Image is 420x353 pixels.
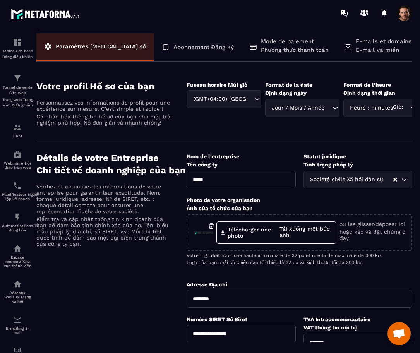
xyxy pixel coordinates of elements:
[279,226,330,238] sider-trans-text: Tải xuống một bức ảnh
[228,82,247,88] sider-trans-text: Múi giờ
[2,55,33,59] sider-trans-text: Bảng điều khiển
[13,150,22,159] img: automations
[4,161,31,170] sider-trans-text: Hội thảo trên web
[2,274,33,309] a: social-networksocial-networkRéseaux SociauxMạng xã hội
[343,90,395,96] sider-trans-text: Định dạng thời gian
[2,238,33,274] a: automationsautomationsEspace membreKhu vực thành viên
[385,175,393,184] input: Search for option
[2,161,33,170] p: Webinaire
[2,224,33,232] p: Automatisations
[14,326,29,335] sider-trans-text: E-mail
[11,7,81,21] img: logo
[270,101,325,115] span: Jour / Mois / Année
[2,255,33,268] p: Espace membre
[187,82,247,88] label: Fuseau horaire
[2,144,33,175] a: automationsautomationsWebinaireHội thảo trên web
[187,260,363,265] sider-trans-text: Logo của bạn phải có chiều cao tối thiểu là 32 px và kích thước tối đa 300 kb.
[247,93,252,106] input: Search for option
[2,291,33,303] p: Réseaux Sociaux
[2,134,33,138] p: CRM
[36,99,172,126] p: Personnalisez vos informations de profil pour une expérience sur mesure. C'est simple et rapide !
[4,259,31,268] sider-trans-text: Khu vực thành viên
[2,326,33,335] p: E-mailing
[339,229,405,241] sider-trans-text: hoặc kéo và đặt chúng ở đây
[325,101,331,115] input: Search for option
[187,197,412,211] label: Photo de votre organisation
[90,81,154,92] sider-trans-text: Hồ sơ của bạn
[2,85,33,108] p: Tunnel de vente Site web
[348,101,403,115] span: Heure : minutes
[187,253,412,265] p: Votre logo doit avoir une hauteur minimale de 32 px et une taille maximale de 300 ko.
[36,183,172,247] p: Vérifiez et actualisez les informations de votre entreprise pour garantir leur exactitude. Nom, f...
[343,82,418,96] label: Format de l’heure
[216,221,336,244] label: Télécharger une photo
[347,176,383,182] sider-trans-text: Xã hội dân sự
[261,38,329,57] p: Mode de paiement
[187,90,261,108] div: Search for option
[5,192,39,201] sider-trans-text: Người lập kế hoạch
[261,46,329,53] sider-trans-text: Phương thức thanh toán
[36,216,168,247] sider-trans-text: Kiểm tra và cập nhật thông tin kinh doanh của bạn để đảm bảo tính chính xác của họ. Tên, biểu mẫu...
[173,44,234,51] p: Abonnement
[13,38,22,47] img: formation
[36,165,186,176] sider-trans-text: Chi tiết về doanh nghiệp của bạn
[13,181,22,190] img: scheduler
[2,68,33,117] a: formationformationTunnel de vente Site webTrang web Trang web Đường hầm
[192,93,246,106] span: (GMT+04:00) [GEOGRAPHIC_DATA]
[36,113,172,126] sider-trans-text: Cá nhân hóa thông tin hồ sơ của bạn cho một trải nghiệm phù hợp. Nó đơn giản và nhanh chóng!
[2,192,33,201] p: Planificateur
[36,81,187,92] h4: Votre profil
[13,74,22,83] img: formation
[9,224,39,232] sider-trans-text: Tự động hóa
[303,171,412,188] div: Search for option
[2,49,33,59] p: Tableau de bord
[13,123,22,132] img: formation
[393,104,418,110] sider-trans-text: Giờ: phút
[211,44,234,51] sider-trans-text: Đăng ký
[187,205,253,211] sider-trans-text: Ảnh của tổ chức của bạn
[339,221,406,244] p: ou les glisser/déposer ici
[2,117,33,144] a: formationformationCRM
[56,43,146,50] p: Paramètres
[265,99,339,117] div: Search for option
[2,175,33,207] a: schedulerschedulerPlanificateurNgười lập kế hoạch
[13,244,22,253] img: automations
[90,43,146,50] sider-trans-text: [MEDICAL_DATA] số
[393,177,397,183] button: Clear Selected
[343,99,418,117] div: Search for option
[187,161,218,168] sider-trans-text: Tên công ty
[13,279,22,289] img: social-network
[303,153,412,168] label: Statut juridique
[387,322,411,345] div: Mở cuộc trò chuyện
[265,82,339,96] label: Format de la date
[303,161,353,168] sider-trans-text: Tình trạng pháp lý
[356,38,415,57] p: E-mails et domaines
[13,212,22,222] img: automations
[36,153,187,176] h4: Détails de votre Entreprise
[265,90,307,96] sider-trans-text: Định dạng ngày
[2,207,33,238] a: automationsautomationsAutomatisationsTự động hóa
[356,46,399,53] sider-trans-text: E-mail và miền
[309,175,385,184] span: Société civile
[303,316,412,331] label: TVA Intracommunautaire
[226,316,247,322] sider-trans-text: Số Siret
[2,309,33,341] a: emailemailE-mailingE-mail
[2,98,33,107] sider-trans-text: Trang web Trang web Đường hầm
[13,315,22,324] img: email
[187,281,227,288] label: Adresse
[2,32,33,68] a: formationformationTableau de bordBảng điều khiển
[209,281,227,288] sider-trans-text: Địa chỉ
[403,101,409,115] input: Search for option
[303,324,357,331] sider-trans-text: VAT thông tin nội bộ
[187,153,295,168] label: Nom de l'entreprise
[187,316,247,322] label: Numéro SIRET
[12,295,31,303] sider-trans-text: Mạng xã hội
